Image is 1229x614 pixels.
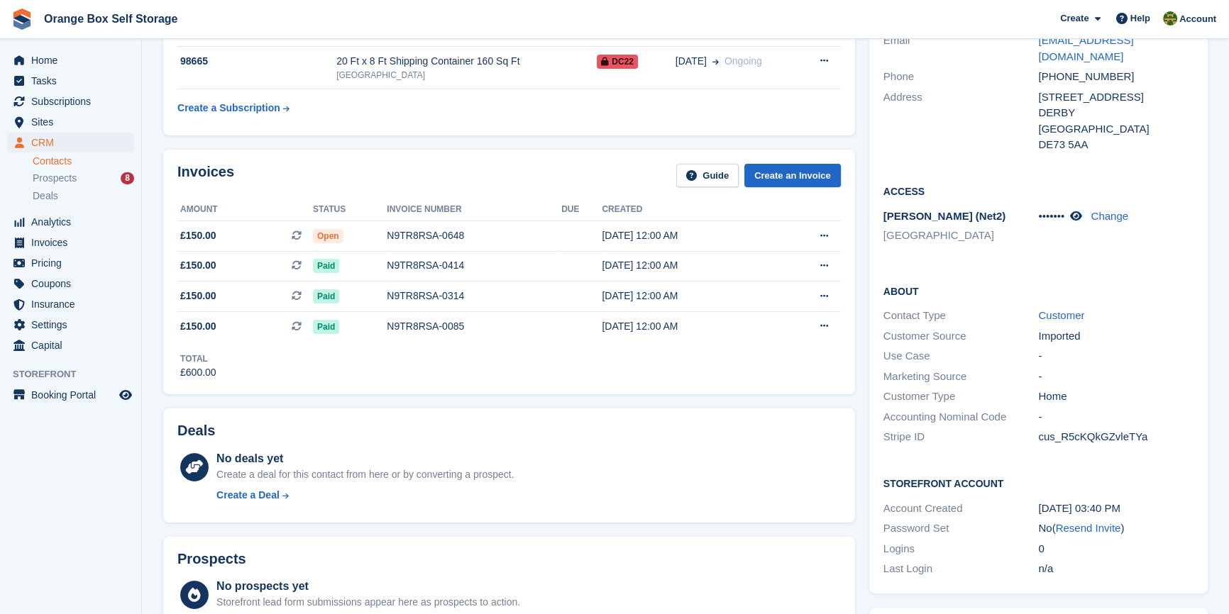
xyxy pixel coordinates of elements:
[883,284,1194,298] h2: About
[31,294,116,314] span: Insurance
[313,289,339,303] span: Paid
[1038,389,1194,405] div: Home
[387,228,561,243] div: N9TR8RSA-0648
[883,369,1039,385] div: Marketing Source
[33,189,134,203] a: Deals
[883,429,1039,445] div: Stripe ID
[1091,210,1128,222] a: Change
[883,409,1039,425] div: Accounting Nominal Code
[13,367,141,381] span: Storefront
[313,229,343,243] span: Open
[1038,429,1194,445] div: cus_R5cKQkGZvleTYa
[883,328,1039,345] div: Customer Source
[1056,522,1121,534] a: Resend Invite
[883,308,1039,324] div: Contact Type
[177,54,336,69] div: 98665
[31,50,116,70] span: Home
[1038,137,1194,153] div: DE73 5AA
[216,578,520,595] div: No prospects yet
[117,386,134,403] a: Preview store
[1038,89,1194,106] div: [STREET_ADDRESS]
[1038,121,1194,138] div: [GEOGRAPHIC_DATA]
[180,289,216,303] span: £150.00
[7,274,134,294] a: menu
[121,172,134,184] div: 8
[7,233,134,252] a: menu
[33,155,134,168] a: Contacts
[387,319,561,334] div: N9TR8RSA-0085
[883,389,1039,405] div: Customer Type
[31,212,116,232] span: Analytics
[313,259,339,273] span: Paid
[7,335,134,355] a: menu
[177,423,215,439] h2: Deals
[883,541,1039,557] div: Logins
[31,112,116,132] span: Sites
[31,253,116,273] span: Pricing
[177,95,290,121] a: Create a Subscription
[7,112,134,132] a: menu
[336,54,597,69] div: 20 Ft x 8 Ft Shipping Container 160 Sq Ft
[883,501,1039,517] div: Account Created
[216,595,520,610] div: Storefront lead form submissions appear here as prospects to action.
[1038,348,1194,364] div: -
[31,315,116,335] span: Settings
[7,253,134,273] a: menu
[7,50,134,70] a: menu
[387,258,561,273] div: N9TR8RSA-0414
[387,199,561,221] th: Invoice number
[1052,522,1125,534] span: ( )
[602,319,773,334] div: [DATE] 12:00 AM
[602,199,773,221] th: Created
[177,164,234,187] h2: Invoices
[180,365,216,380] div: £600.00
[1038,501,1194,517] div: [DATE] 03:40 PM
[1038,210,1064,222] span: •••••••
[1038,409,1194,425] div: -
[7,71,134,91] a: menu
[38,7,184,30] a: Orange Box Self Storage
[177,551,246,567] h2: Prospects
[313,320,339,334] span: Paid
[883,561,1039,577] div: Last Login
[177,101,280,116] div: Create a Subscription
[31,385,116,405] span: Booking Portal
[676,164,739,187] a: Guide
[387,289,561,303] div: N9TR8RSA-0314
[180,258,216,273] span: £150.00
[31,71,116,91] span: Tasks
[1163,11,1177,26] img: Sarah
[7,212,134,232] a: menu
[883,184,1194,198] h2: Access
[1038,561,1194,577] div: n/a
[33,172,77,185] span: Prospects
[216,488,280,503] div: Create a Deal
[883,89,1039,153] div: Address
[7,91,134,111] a: menu
[33,189,58,203] span: Deals
[1038,541,1194,557] div: 0
[31,91,116,111] span: Subscriptions
[602,289,773,303] div: [DATE] 12:00 AM
[180,352,216,365] div: Total
[1038,328,1194,345] div: Imported
[744,164,841,187] a: Create an Invoice
[676,54,707,69] span: [DATE]
[1038,309,1084,321] a: Customer
[1038,369,1194,385] div: -
[177,199,313,221] th: Amount
[602,258,773,273] div: [DATE] 12:00 AM
[883,476,1194,490] h2: Storefront Account
[336,69,597,82] div: [GEOGRAPHIC_DATA]
[31,335,116,355] span: Capital
[7,315,134,335] a: menu
[883,210,1006,222] span: [PERSON_NAME] (Net2)
[883,69,1039,85] div: Phone
[1060,11,1089,26] span: Create
[883,520,1039,537] div: Password Set
[180,319,216,334] span: £150.00
[883,348,1039,364] div: Use Case
[313,199,387,221] th: Status
[883,33,1039,65] div: Email
[1038,105,1194,121] div: DERBY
